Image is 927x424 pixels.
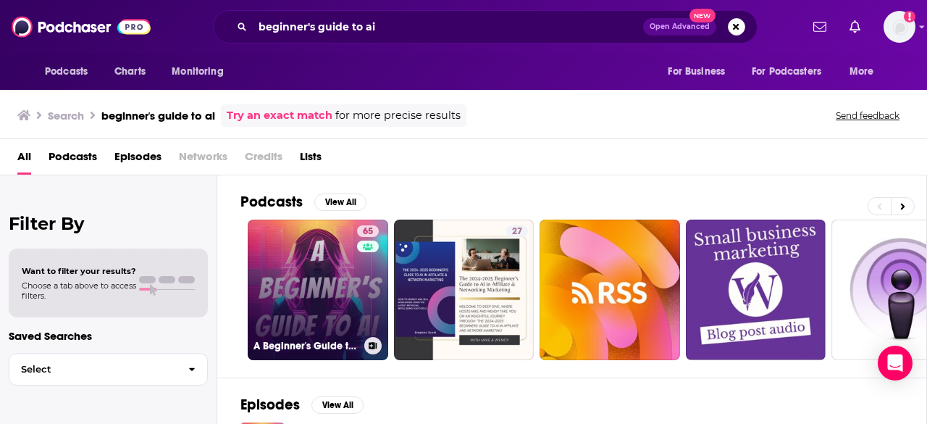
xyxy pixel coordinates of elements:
[878,346,913,381] div: Open Intercom Messenger
[831,109,904,122] button: Send feedback
[245,145,282,175] span: Credits
[314,194,366,211] button: View All
[9,353,208,386] button: Select
[357,225,379,237] a: 65
[240,396,364,414] a: EpisodesView All
[335,107,461,124] span: for more precise results
[253,340,358,352] h3: A Beginner's Guide to AI
[394,220,534,360] a: 27
[884,11,915,43] button: Show profile menu
[114,62,146,82] span: Charts
[49,145,97,175] a: Podcasts
[752,62,821,82] span: For Podcasters
[9,213,208,234] h2: Filter By
[213,10,758,43] div: Search podcasts, credits, & more...
[253,15,643,38] input: Search podcasts, credits, & more...
[179,145,227,175] span: Networks
[850,62,874,82] span: More
[240,193,366,211] a: PodcastsView All
[22,280,136,301] span: Choose a tab above to access filters.
[506,225,528,237] a: 27
[839,58,892,86] button: open menu
[643,18,716,36] button: Open AdvancedNew
[884,11,915,43] span: Logged in as headlandconsultancy
[668,62,725,82] span: For Business
[240,193,303,211] h2: Podcasts
[808,14,832,39] a: Show notifications dropdown
[904,11,915,22] svg: Add a profile image
[172,62,223,82] span: Monitoring
[48,109,84,122] h3: Search
[884,11,915,43] img: User Profile
[35,58,106,86] button: open menu
[105,58,154,86] a: Charts
[311,396,364,414] button: View All
[17,145,31,175] a: All
[12,13,151,41] img: Podchaser - Follow, Share and Rate Podcasts
[101,109,215,122] h3: beginner's guide to ai
[742,58,842,86] button: open menu
[45,62,88,82] span: Podcasts
[114,145,162,175] a: Episodes
[363,225,373,239] span: 65
[248,220,388,360] a: 65A Beginner's Guide to AI
[658,58,743,86] button: open menu
[227,107,332,124] a: Try an exact match
[512,225,522,239] span: 27
[300,145,322,175] a: Lists
[240,396,300,414] h2: Episodes
[844,14,866,39] a: Show notifications dropdown
[22,266,136,276] span: Want to filter your results?
[689,9,716,22] span: New
[162,58,242,86] button: open menu
[9,365,177,374] span: Select
[9,329,208,343] p: Saved Searches
[650,23,710,30] span: Open Advanced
